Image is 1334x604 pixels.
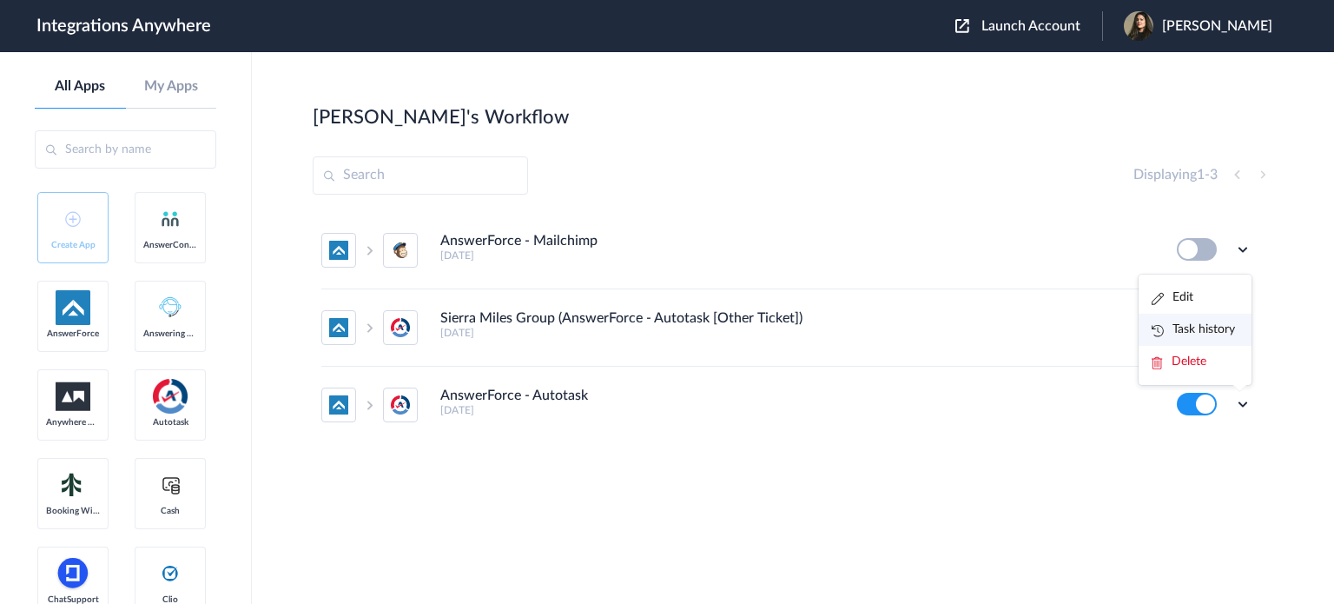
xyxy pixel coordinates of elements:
[1152,291,1193,303] a: Edit
[35,130,216,169] input: Search by name
[981,19,1080,33] span: Launch Account
[143,417,197,428] span: Autotask
[1210,168,1218,182] span: 3
[440,233,598,249] h4: AnswerForce - Mailchimp
[1162,18,1272,35] span: [PERSON_NAME]
[1133,167,1218,183] h4: Displaying -
[56,290,90,325] img: af-app-logo.svg
[56,382,90,411] img: aww.png
[126,78,217,95] a: My Apps
[36,16,211,37] h1: Integrations Anywhere
[160,475,182,495] img: cash-logo.svg
[153,290,188,325] img: Answering_service.png
[440,249,1153,262] h5: [DATE]
[1172,355,1206,368] span: Delete
[35,78,126,95] a: All Apps
[313,106,569,129] h2: [PERSON_NAME]'s Workflow
[955,18,1102,35] button: Launch Account
[440,310,802,327] h4: Sierra Miles Group (AnswerForce - Autotask [Other Ticket])
[46,240,100,250] span: Create App
[313,156,528,195] input: Search
[440,327,1153,339] h5: [DATE]
[955,19,969,33] img: launch-acct-icon.svg
[160,209,181,229] img: answerconnect-logo.svg
[1152,323,1235,335] a: Task history
[1197,168,1205,182] span: 1
[440,404,1153,416] h5: [DATE]
[65,211,81,227] img: add-icon.svg
[46,329,100,339] span: AnswerForce
[56,556,90,591] img: chatsupport-icon.svg
[143,240,197,250] span: AnswerConnect
[56,469,90,501] img: Setmore_Logo.svg
[153,379,188,414] img: autotask.png
[143,329,197,339] span: Answering Service
[143,506,197,516] span: Cash
[440,388,588,404] h4: AnswerForce - Autotask
[46,506,100,516] span: Booking Widget
[1124,11,1153,41] img: img-20201124-wa0025-resized.jpg
[46,417,100,428] span: Anywhere Works
[160,563,181,584] img: clio-logo.svg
